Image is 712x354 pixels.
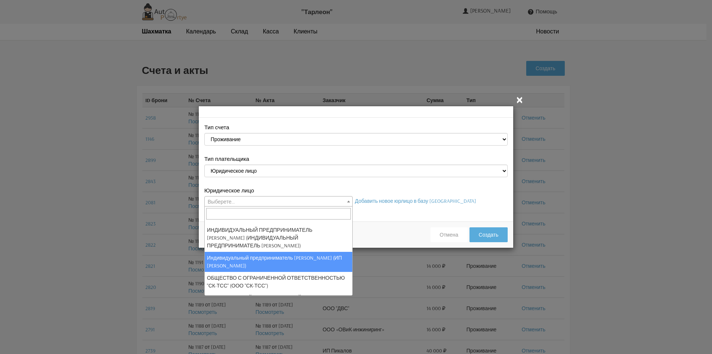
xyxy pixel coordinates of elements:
a: Добавить новое юрлицо в базу [GEOGRAPHIC_DATA] [355,198,476,204]
li: Индивидуальный предприниматель [PERSON_NAME] (ИП [PERSON_NAME]) [205,252,352,272]
li: ООО "ГЛАВСТРОЙ" (ООО "ГЛАВСТРОЙ") [205,292,352,304]
li: ИНДИВИДУАЛЬНЫЙ ПРЕДПРИНИМАТЕЛЬ [PERSON_NAME] (ИНДИВИДУАЛЬНЫЙ ПРЕДПРИНИМАТЕЛЬ [PERSON_NAME]) [205,224,352,252]
span: Выберете... [208,198,235,205]
button: Отмена [431,227,468,242]
label: Тип счета [204,123,229,131]
i:  [515,95,524,104]
button: Закрыть [515,95,524,104]
label: Тип плательщика [204,155,249,163]
li: ОБЩЕСТВО С ОГРАНИЧЕННОЙ ОТВЕТСТВЕННОСТЬЮ "СК-ТСС" (ООО "СК-ТСС") [205,272,352,292]
button: Создать [469,227,508,242]
label: Юридическое лицо [204,186,254,194]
